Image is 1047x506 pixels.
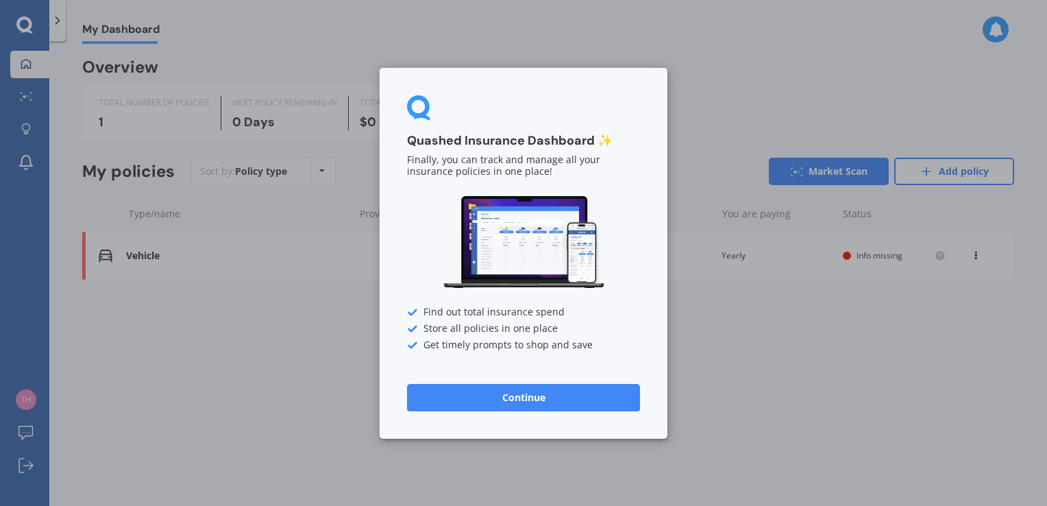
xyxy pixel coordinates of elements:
div: Get timely prompts to shop and save [407,339,640,350]
div: Store all policies in one place [407,323,640,334]
img: Dashboard [441,194,606,291]
p: Finally, you can track and manage all your insurance policies in one place! [407,154,640,178]
h3: Quashed Insurance Dashboard ✨ [407,133,640,149]
button: Continue [407,383,640,411]
div: Find out total insurance spend [407,306,640,317]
